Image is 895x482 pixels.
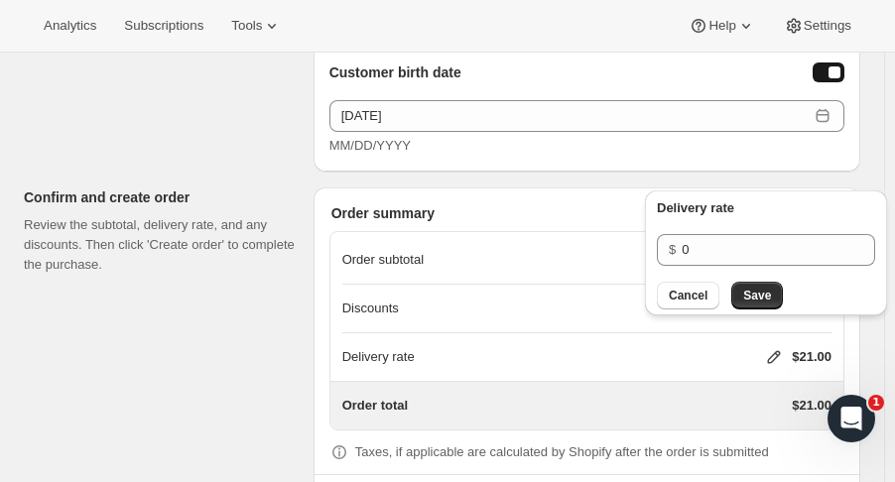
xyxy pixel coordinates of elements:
[342,299,399,318] p: Discounts
[112,12,215,40] button: Subscriptions
[355,442,769,462] p: Taxes, if applicable are calculated by Shopify after the order is submitted
[32,12,108,40] button: Analytics
[342,347,415,367] p: Delivery rate
[792,347,831,367] p: $21.00
[868,395,884,411] span: 1
[342,250,424,270] p: Order subtotal
[743,288,771,303] span: Save
[669,242,676,257] span: $
[657,198,875,218] p: Delivery rate
[331,203,844,223] p: Order summary
[657,282,719,309] button: Cancel
[772,12,863,40] button: Settings
[329,62,461,84] span: Customer birth date
[24,187,298,207] p: Confirm and create order
[231,18,262,34] span: Tools
[24,215,298,275] p: Review the subtotal, delivery rate, and any discounts. Then click 'Create order' to complete the ...
[44,18,96,34] span: Analytics
[731,282,783,309] button: Save
[828,395,875,442] iframe: Intercom live chat
[669,288,707,303] span: Cancel
[813,62,844,82] button: Birthday Selector
[219,12,294,40] button: Tools
[342,396,408,416] p: Order total
[708,18,735,34] span: Help
[329,138,411,153] span: MM/DD/YYYY
[677,12,767,40] button: Help
[804,18,851,34] span: Settings
[124,18,203,34] span: Subscriptions
[792,396,831,416] p: $21.00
